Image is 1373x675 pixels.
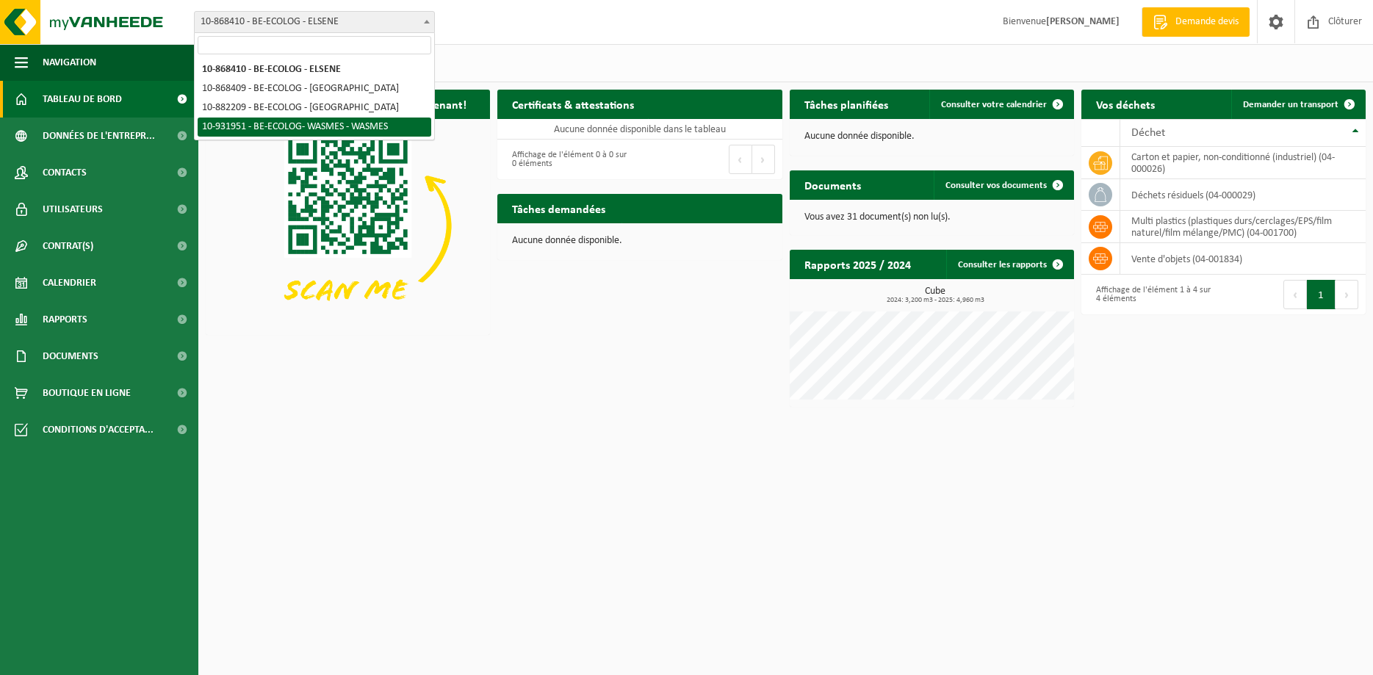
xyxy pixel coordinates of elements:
span: Demande devis [1172,15,1242,29]
button: Previous [729,145,752,174]
span: Déchet [1131,127,1165,139]
td: déchets résiduels (04-000029) [1120,179,1366,211]
p: Aucune donnée disponible. [804,131,1059,142]
h2: Vos déchets [1081,90,1170,118]
td: carton et papier, non-conditionné (industriel) (04-000026) [1120,147,1366,179]
span: 10-868410 - BE-ECOLOG - ELSENE [195,12,434,32]
h2: Tâches planifiées [790,90,903,118]
div: Affichage de l'élément 1 à 4 sur 4 éléments [1089,278,1217,311]
button: 1 [1307,280,1336,309]
a: Consulter votre calendrier [929,90,1073,119]
h2: Certificats & attestations [497,90,649,118]
button: Next [1336,280,1358,309]
li: 10-882209 - BE-ECOLOG - [GEOGRAPHIC_DATA] [198,98,431,118]
span: Calendrier [43,264,96,301]
span: 10-868410 - BE-ECOLOG - ELSENE [194,11,435,33]
span: 2024: 3,200 m3 - 2025: 4,960 m3 [797,297,1074,304]
span: Documents [43,338,98,375]
div: Affichage de l'élément 0 à 0 sur 0 éléments [505,143,633,176]
h3: Cube [797,286,1074,304]
span: Utilisateurs [43,191,103,228]
h2: Tâches demandées [497,194,620,223]
img: Download de VHEPlus App [206,119,490,332]
span: Contacts [43,154,87,191]
p: Vous avez 31 document(s) non lu(s). [804,212,1059,223]
h2: Rapports 2025 / 2024 [790,250,926,278]
strong: [PERSON_NAME] [1046,16,1120,27]
li: 10-868410 - BE-ECOLOG - ELSENE [198,60,431,79]
span: Tableau de bord [43,81,122,118]
td: multi plastics (plastiques durs/cerclages/EPS/film naturel/film mélange/PMC) (04-001700) [1120,211,1366,243]
span: Données de l'entrepr... [43,118,155,154]
a: Demande devis [1142,7,1250,37]
span: Consulter votre calendrier [941,100,1047,109]
td: vente d'objets (04-001834) [1120,243,1366,275]
span: Boutique en ligne [43,375,131,411]
span: Demander un transport [1243,100,1338,109]
a: Consulter les rapports [946,250,1073,279]
button: Previous [1283,280,1307,309]
a: Consulter vos documents [934,170,1073,200]
a: Demander un transport [1231,90,1364,119]
td: Aucune donnée disponible dans le tableau [497,119,782,140]
button: Next [752,145,775,174]
h2: Documents [790,170,876,199]
span: Contrat(s) [43,228,93,264]
span: Consulter vos documents [945,181,1047,190]
span: Conditions d'accepta... [43,411,154,448]
span: Navigation [43,44,96,81]
p: Aucune donnée disponible. [512,236,767,246]
span: Rapports [43,301,87,338]
li: 10-868409 - BE-ECOLOG - [GEOGRAPHIC_DATA] [198,79,431,98]
li: 10-931951 - BE-ECOLOG- WASMES - WASMES [198,118,431,137]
